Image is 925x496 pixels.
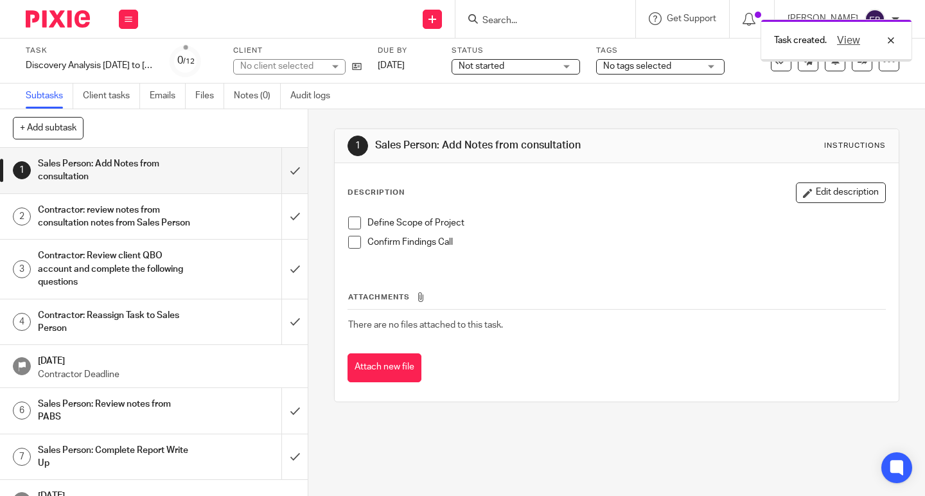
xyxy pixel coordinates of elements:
[290,84,340,109] a: Audit logs
[375,139,644,152] h1: Sales Person: Add Notes from consultation
[240,60,324,73] div: No client selected
[38,154,192,187] h1: Sales Person: Add Notes from consultation
[796,182,886,203] button: Edit description
[452,46,580,56] label: Status
[367,236,885,249] p: Confirm Findings Call
[348,321,503,330] span: There are no files attached to this task.
[367,217,885,229] p: Define Scope of Project
[38,306,192,339] h1: Contractor: Reassign Task to Sales Person
[195,84,224,109] a: Files
[13,448,31,466] div: 7
[348,136,368,156] div: 1
[774,34,827,47] p: Task created.
[150,84,186,109] a: Emails
[459,62,504,71] span: Not started
[38,200,192,233] h1: Contractor: review notes from consultation notes from Sales Person
[83,84,140,109] a: Client tasks
[26,46,154,56] label: Task
[38,394,192,427] h1: Sales Person: Review notes from PABS
[865,9,885,30] img: svg%3E
[378,46,436,56] label: Due by
[26,59,154,72] div: Discovery Analysis Jan 2025 to July 2025
[38,368,295,381] p: Contractor Deadline
[13,117,84,139] button: + Add subtask
[833,33,864,48] button: View
[348,294,410,301] span: Attachments
[13,402,31,420] div: 6
[13,260,31,278] div: 3
[13,161,31,179] div: 1
[378,61,405,70] span: [DATE]
[26,10,90,28] img: Pixie
[348,353,421,382] button: Attach new file
[13,313,31,331] div: 4
[38,351,295,368] h1: [DATE]
[26,59,154,72] div: Discovery Analysis [DATE] to [DATE]
[824,141,886,151] div: Instructions
[234,84,281,109] a: Notes (0)
[177,53,195,68] div: 0
[13,208,31,226] div: 2
[233,46,362,56] label: Client
[26,84,73,109] a: Subtasks
[348,188,405,198] p: Description
[38,441,192,474] h1: Sales Person: Complete Report Write Up
[38,246,192,292] h1: Contractor: Review client QBO account and complete the following questions
[183,58,195,65] small: /12
[603,62,671,71] span: No tags selected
